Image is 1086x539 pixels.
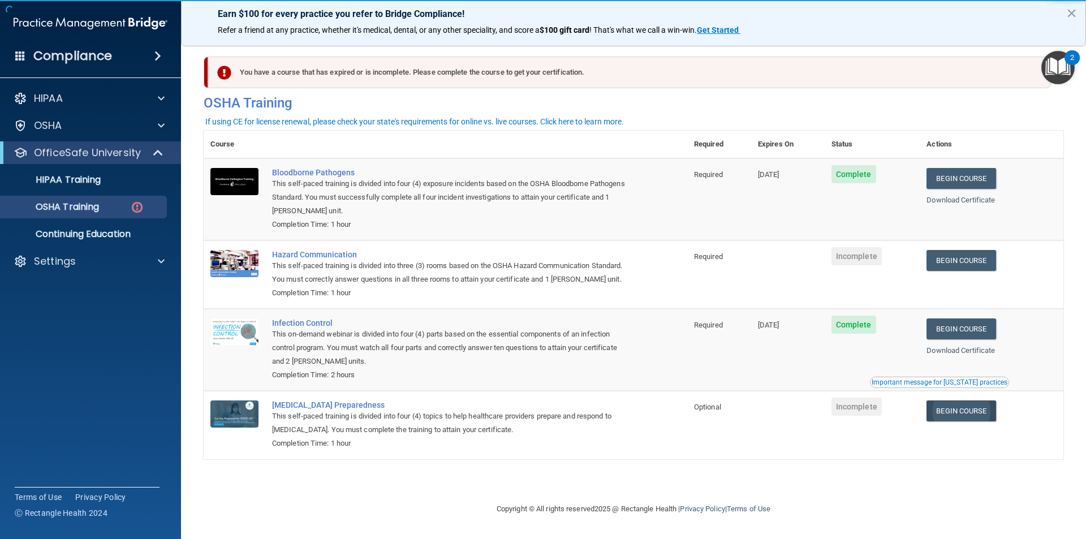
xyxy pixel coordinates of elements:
th: Course [204,131,265,158]
div: You have a course that has expired or is incomplete. Please complete the course to get your certi... [208,57,1051,88]
span: [DATE] [758,321,779,329]
a: [MEDICAL_DATA] Preparedness [272,400,631,409]
p: OSHA Training [7,201,99,213]
a: Download Certificate [926,346,995,355]
span: Required [694,252,723,261]
button: Close [1066,4,1077,22]
span: Incomplete [831,247,882,265]
img: exclamation-circle-solid-danger.72ef9ffc.png [217,66,231,80]
p: HIPAA [34,92,63,105]
div: If using CE for license renewal, please check your state's requirements for online vs. live cours... [205,118,624,126]
p: Continuing Education [7,228,162,240]
p: HIPAA Training [7,174,101,186]
div: 2 [1070,58,1074,72]
div: This self-paced training is divided into four (4) exposure incidents based on the OSHA Bloodborne... [272,177,631,218]
a: Download Certificate [926,196,995,204]
a: Begin Course [926,400,996,421]
span: Complete [831,316,876,334]
a: Terms of Use [15,491,62,503]
a: Bloodborne Pathogens [272,168,631,177]
h4: Compliance [33,48,112,64]
span: Complete [831,165,876,183]
span: Optional [694,403,721,411]
a: Infection Control [272,318,631,327]
a: HIPAA [14,92,165,105]
span: Incomplete [831,398,882,416]
div: This self-paced training is divided into three (3) rooms based on the OSHA Hazard Communication S... [272,259,631,286]
img: danger-circle.6113f641.png [130,200,144,214]
div: Completion Time: 1 hour [272,286,631,300]
span: Ⓒ Rectangle Health 2024 [15,507,107,519]
div: Completion Time: 1 hour [272,218,631,231]
span: [DATE] [758,170,779,179]
p: OSHA [34,119,62,132]
a: Settings [14,255,165,268]
p: Earn $100 for every practice you refer to Bridge Compliance! [218,8,1049,19]
span: ! That's what we call a win-win. [589,25,697,35]
strong: $100 gift card [540,25,589,35]
button: Read this if you are a dental practitioner in the state of CA [870,377,1009,388]
div: Completion Time: 2 hours [272,368,631,382]
div: This self-paced training is divided into four (4) topics to help healthcare providers prepare and... [272,409,631,437]
div: This on-demand webinar is divided into four (4) parts based on the essential components of an inf... [272,327,631,368]
a: OSHA [14,119,165,132]
th: Expires On [751,131,825,158]
div: Copyright © All rights reserved 2025 @ Rectangle Health | | [427,491,840,527]
button: Open Resource Center, 2 new notifications [1041,51,1075,84]
th: Actions [920,131,1063,158]
a: Get Started [697,25,740,35]
a: Begin Course [926,168,996,189]
a: Begin Course [926,318,996,339]
a: Privacy Policy [680,504,725,513]
span: Required [694,170,723,179]
div: Completion Time: 1 hour [272,437,631,450]
h4: OSHA Training [204,95,1063,111]
img: PMB logo [14,12,167,35]
a: Terms of Use [727,504,770,513]
button: If using CE for license renewal, please check your state's requirements for online vs. live cours... [204,116,626,127]
p: Settings [34,255,76,268]
div: Important message for [US_STATE] practices [872,379,1007,386]
th: Status [825,131,920,158]
span: Refer a friend at any practice, whether it's medical, dental, or any other speciality, and score a [218,25,540,35]
a: Privacy Policy [75,491,126,503]
p: OfficeSafe University [34,146,141,159]
th: Required [687,131,751,158]
a: Begin Course [926,250,996,271]
strong: Get Started [697,25,739,35]
span: Required [694,321,723,329]
a: Hazard Communication [272,250,631,259]
a: OfficeSafe University [14,146,164,159]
